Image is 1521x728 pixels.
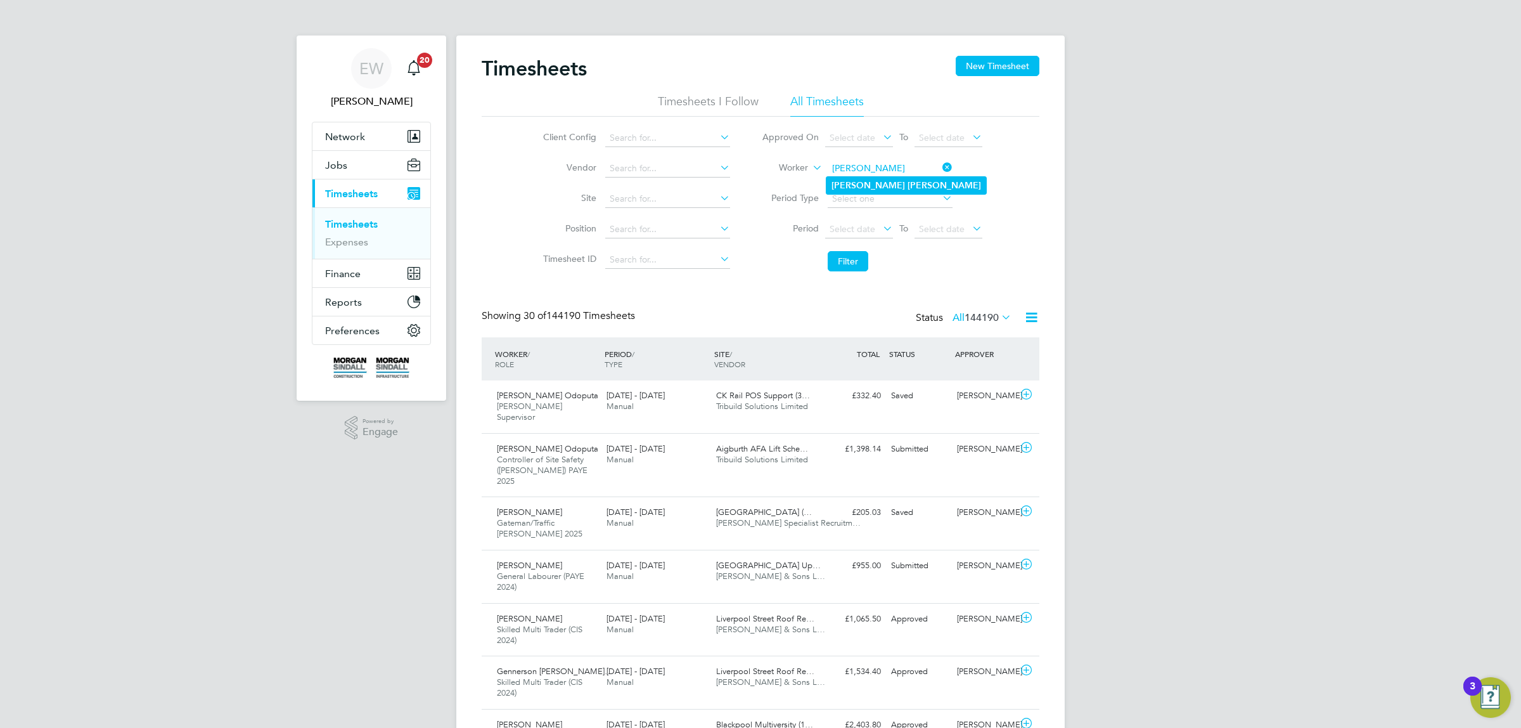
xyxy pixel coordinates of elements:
[497,517,582,539] span: Gateman/Traffic [PERSON_NAME] 2025
[886,502,952,523] div: Saved
[606,443,665,454] span: [DATE] - [DATE]
[312,179,430,207] button: Timesheets
[919,132,965,143] span: Select date
[605,221,730,238] input: Search for...
[952,661,1018,682] div: [PERSON_NAME]
[325,131,365,143] span: Network
[497,677,582,698] span: Skilled Multi Trader (CIS 2024)
[716,624,825,635] span: [PERSON_NAME] & Sons L…
[953,311,1011,324] label: All
[312,358,431,378] a: Go to home page
[830,223,875,235] span: Select date
[762,131,819,143] label: Approved On
[916,309,1014,327] div: Status
[606,613,665,624] span: [DATE] - [DATE]
[312,48,431,109] a: EW[PERSON_NAME]
[762,192,819,204] label: Period Type
[716,666,814,677] span: Liverpool Street Roof Re…
[828,251,868,271] button: Filter
[606,677,634,687] span: Manual
[539,253,596,264] label: Timesheet ID
[606,454,634,465] span: Manual
[345,416,399,440] a: Powered byEngage
[523,309,635,322] span: 144190 Timesheets
[605,359,622,369] span: TYPE
[820,556,886,576] div: £955.00
[711,342,821,375] div: SITE
[952,502,1018,523] div: [PERSON_NAME]
[606,624,634,635] span: Manual
[886,386,952,406] div: Saved
[497,454,587,486] span: Controller of Site Safety ([PERSON_NAME]) PAYE 2025
[312,316,430,344] button: Preferences
[495,359,514,369] span: ROLE
[312,207,430,259] div: Timesheets
[831,180,905,191] b: [PERSON_NAME]
[297,36,446,401] nav: Main navigation
[965,311,999,324] span: 144190
[716,454,808,465] span: Tribuild Solutions Limited
[830,132,875,143] span: Select date
[952,609,1018,630] div: [PERSON_NAME]
[716,613,814,624] span: Liverpool Street Roof Re…
[886,439,952,460] div: Submitted
[606,571,634,582] span: Manual
[601,342,711,375] div: PERIOD
[497,624,582,646] span: Skilled Multi Trader (CIS 2024)
[312,288,430,316] button: Reports
[658,94,759,117] li: Timesheets I Follow
[1470,677,1511,718] button: Open Resource Center, 3 new notifications
[482,56,587,81] h2: Timesheets
[605,251,730,269] input: Search for...
[919,223,965,235] span: Select date
[716,443,808,454] span: Aigburth AFA Lift Sche…
[895,129,912,145] span: To
[895,220,912,237] span: To
[952,439,1018,460] div: [PERSON_NAME]
[325,159,347,171] span: Jobs
[820,439,886,460] div: £1,398.14
[401,48,427,89] a: 20
[497,401,562,422] span: [PERSON_NAME] Supervisor
[716,560,821,571] span: [GEOGRAPHIC_DATA] Up…
[820,661,886,682] div: £1,534.40
[497,560,562,571] span: [PERSON_NAME]
[886,661,952,682] div: Approved
[312,94,431,109] span: Emma Wells
[497,507,562,517] span: [PERSON_NAME]
[312,259,430,287] button: Finance
[606,507,665,517] span: [DATE] - [DATE]
[325,188,378,200] span: Timesheets
[828,190,953,208] input: Select one
[325,296,362,308] span: Reports
[333,358,409,378] img: morgansindall-logo-retina.png
[952,386,1018,406] div: [PERSON_NAME]
[716,401,808,412] span: Tribuild Solutions Limited
[716,390,810,401] span: CK Rail POS Support (3…
[886,556,952,576] div: Submitted
[482,309,638,323] div: Showing
[527,349,530,359] span: /
[1470,686,1475,703] div: 3
[497,666,613,677] span: Gennerson [PERSON_NAME]…
[716,677,825,687] span: [PERSON_NAME] & Sons L…
[828,160,953,178] input: Search for...
[820,502,886,523] div: £205.03
[539,192,596,204] label: Site
[605,160,730,178] input: Search for...
[606,517,634,528] span: Manual
[606,401,634,412] span: Manual
[363,427,398,438] span: Engage
[605,190,730,208] input: Search for...
[539,223,596,234] label: Position
[312,122,430,150] button: Network
[605,129,730,147] input: Search for...
[857,349,880,359] span: TOTAL
[751,162,808,174] label: Worker
[820,386,886,406] div: £332.40
[325,218,378,230] a: Timesheets
[492,342,601,375] div: WORKER
[325,268,361,280] span: Finance
[497,390,598,401] span: [PERSON_NAME] Odoputa
[820,609,886,630] div: £1,065.50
